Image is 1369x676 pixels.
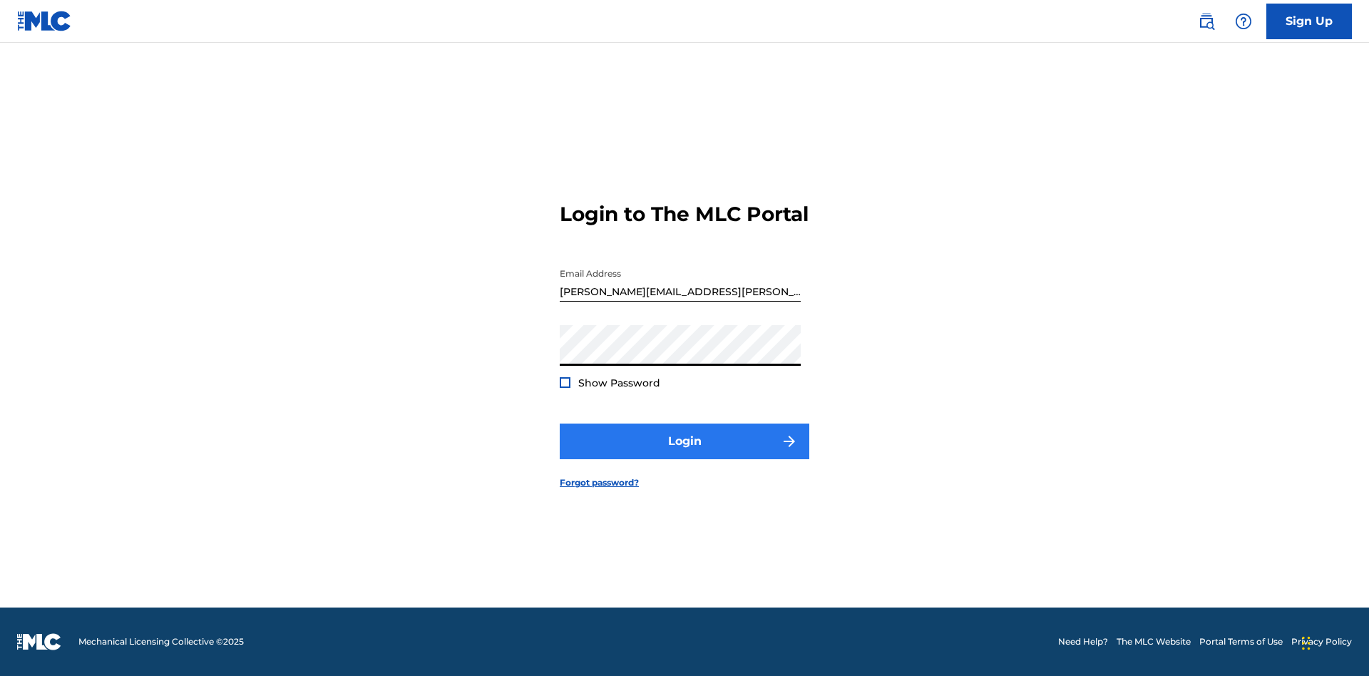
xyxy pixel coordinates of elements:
a: Portal Terms of Use [1199,635,1283,648]
span: Mechanical Licensing Collective © 2025 [78,635,244,648]
img: logo [17,633,61,650]
a: Privacy Policy [1291,635,1352,648]
a: Need Help? [1058,635,1108,648]
img: search [1198,13,1215,30]
button: Login [560,424,809,459]
div: Drag [1302,622,1311,665]
img: help [1235,13,1252,30]
iframe: Chat Widget [1298,608,1369,676]
div: Help [1229,7,1258,36]
img: MLC Logo [17,11,72,31]
img: f7272a7cc735f4ea7f67.svg [781,433,798,450]
a: The MLC Website [1117,635,1191,648]
a: Sign Up [1266,4,1352,39]
a: Forgot password? [560,476,639,489]
h3: Login to The MLC Portal [560,202,809,227]
a: Public Search [1192,7,1221,36]
span: Show Password [578,377,660,389]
